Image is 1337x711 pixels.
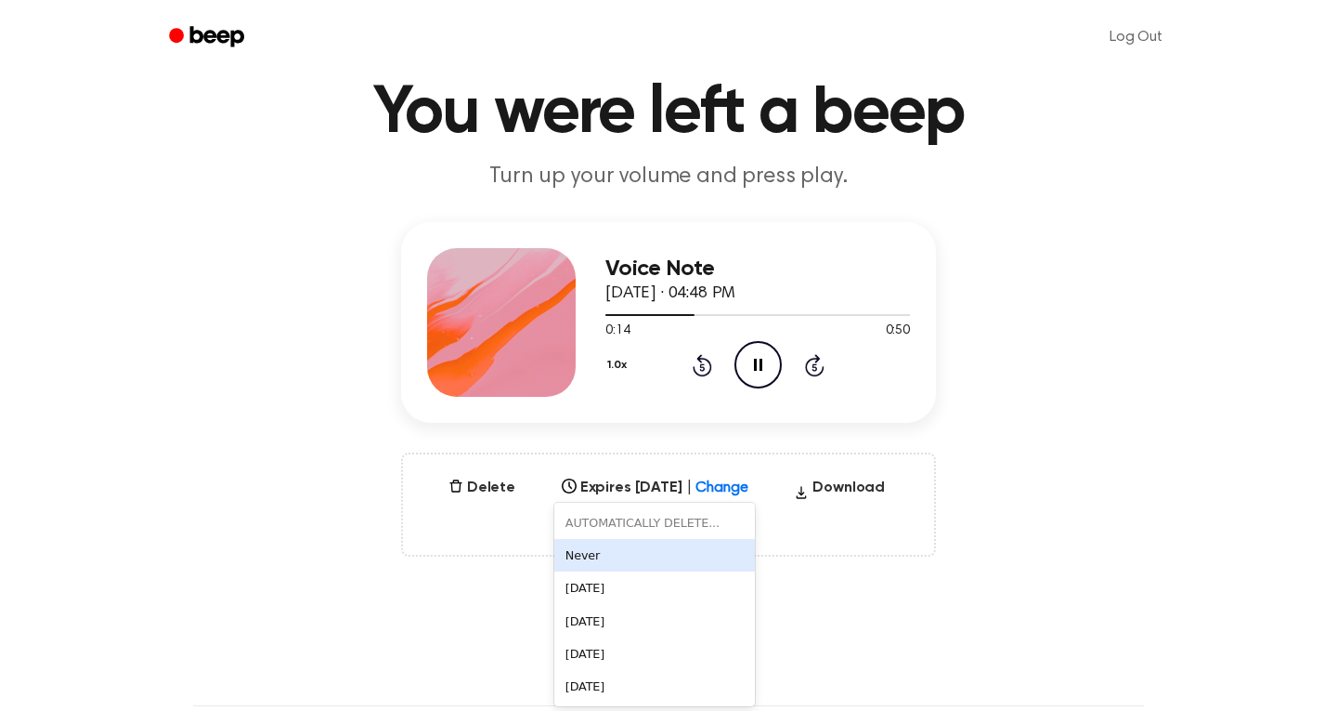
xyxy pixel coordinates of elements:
[605,322,630,341] span: 0:14
[156,20,261,56] a: Beep
[605,349,633,381] button: 1.0x
[425,514,912,533] span: Only visible to you
[554,507,756,539] div: AUTOMATICALLY DELETE...
[441,477,523,499] button: Delete
[193,80,1144,147] h1: You were left a beep
[554,605,756,638] div: [DATE]
[554,670,756,703] div: [DATE]
[786,477,892,507] button: Download
[554,638,756,670] div: [DATE]
[605,285,735,302] span: [DATE] · 04:48 PM
[554,572,756,604] div: [DATE]
[554,539,756,572] div: Never
[1091,15,1181,59] a: Log Out
[605,257,910,282] h3: Voice Note
[886,322,910,341] span: 0:50
[312,162,1025,192] p: Turn up your volume and press play.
